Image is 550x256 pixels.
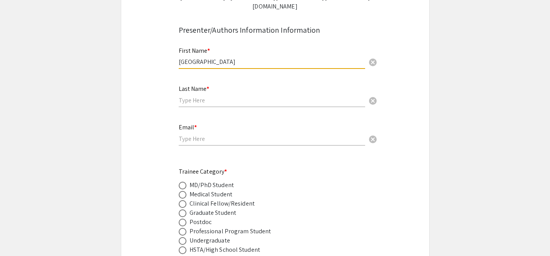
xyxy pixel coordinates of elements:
div: Medical Student [190,190,233,199]
div: Postdoc [190,218,212,227]
span: cancel [368,58,377,67]
mat-label: Last Name [179,85,209,93]
mat-label: First Name [179,47,210,55]
button: Clear [365,131,381,146]
div: Graduate Student [190,208,237,218]
mat-label: Trainee Category [179,167,227,176]
input: Type Here [179,58,365,66]
div: Professional Program Student [190,227,271,236]
div: HSTA/High School Student [190,245,260,254]
mat-label: Email [179,123,197,131]
button: Clear [365,54,381,70]
div: Undergraduate [190,236,230,245]
div: Presenter/Authors Information Information [179,24,372,36]
button: Clear [365,93,381,108]
iframe: Chat [6,221,33,250]
input: Type Here [179,135,365,143]
span: cancel [368,135,377,144]
span: cancel [368,96,377,105]
input: Type Here [179,96,365,104]
div: Clinical Fellow/Resident [190,199,255,208]
div: MD/PhD Student [190,181,234,190]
